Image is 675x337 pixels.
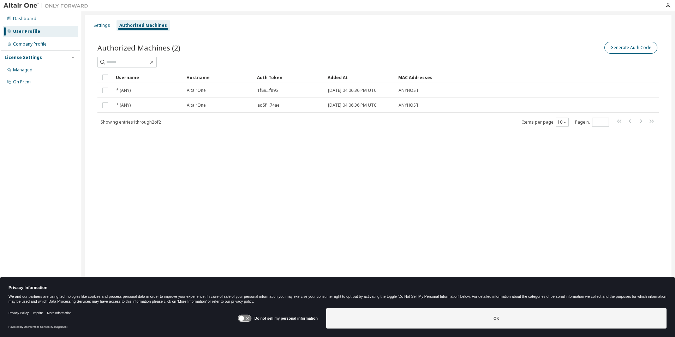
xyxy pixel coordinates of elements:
[13,79,31,85] div: On Prem
[257,88,278,93] span: 1f89...f895
[13,16,36,22] div: Dashboard
[13,67,32,73] div: Managed
[557,119,567,125] button: 10
[119,23,167,28] div: Authorized Machines
[399,88,419,93] span: ANYHOST
[186,72,251,83] div: Hostname
[5,55,42,60] div: License Settings
[116,72,181,83] div: Username
[94,23,110,28] div: Settings
[328,72,393,83] div: Added At
[257,72,322,83] div: Auth Token
[187,102,206,108] span: AltairOne
[398,72,585,83] div: MAC Addresses
[116,88,131,93] span: * (ANY)
[4,2,92,9] img: Altair One
[97,43,180,53] span: Authorized Machines (2)
[116,102,131,108] span: * (ANY)
[13,41,47,47] div: Company Profile
[522,118,569,127] span: Items per page
[328,88,377,93] span: [DATE] 04:06:36 PM UTC
[13,29,40,34] div: User Profile
[328,102,377,108] span: [DATE] 04:06:36 PM UTC
[399,102,419,108] span: ANYHOST
[187,88,206,93] span: AltairOne
[575,118,609,127] span: Page n.
[604,42,657,54] button: Generate Auth Code
[101,119,161,125] span: Showing entries 1 through 2 of 2
[257,102,280,108] span: ad5f...74ae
